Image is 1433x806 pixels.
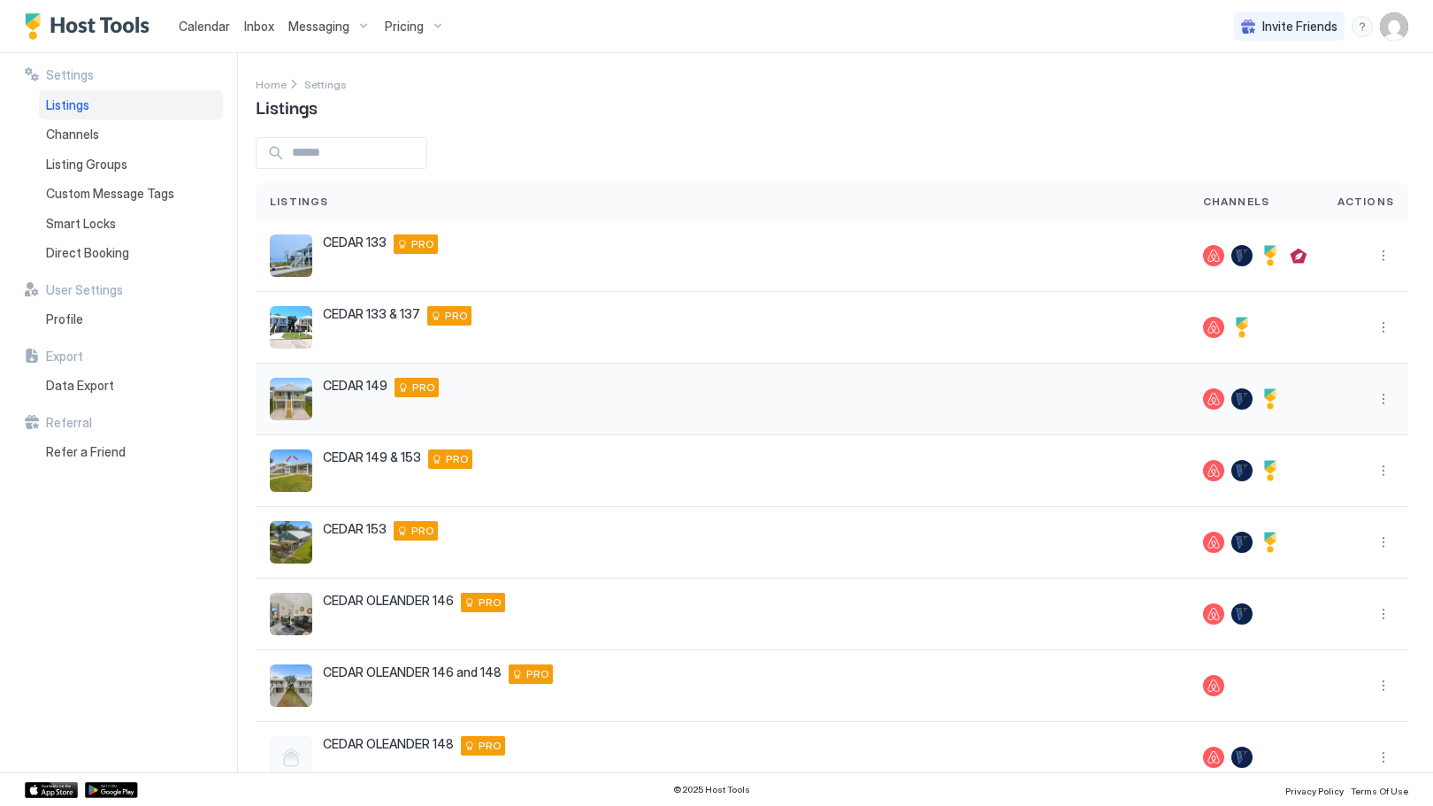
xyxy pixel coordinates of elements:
span: CEDAR 133 & 137 [323,306,420,322]
a: Privacy Policy [1285,780,1344,799]
a: Settings [304,74,347,93]
span: PRO [526,666,549,682]
div: listing image [270,521,312,564]
a: Refer a Friend [39,437,223,467]
div: menu [1373,532,1394,553]
span: PRO [446,451,469,467]
div: menu [1373,747,1394,768]
button: More options [1373,532,1394,553]
span: PRO [411,236,434,252]
span: Channels [46,127,99,142]
a: Data Export [39,371,223,401]
button: More options [1373,603,1394,625]
button: More options [1373,317,1394,338]
a: Listing Groups [39,150,223,180]
a: Channels [39,119,223,150]
span: Listings [256,93,318,119]
div: User profile [1380,12,1408,41]
span: CEDAR OLEANDER 146 and 148 [323,664,502,680]
a: Terms Of Use [1351,780,1408,799]
span: Terms Of Use [1351,786,1408,796]
span: Actions [1337,194,1394,210]
button: More options [1373,388,1394,410]
a: Home [256,74,287,93]
span: Privacy Policy [1285,786,1344,796]
div: listing image [270,449,312,492]
div: menu [1373,388,1394,410]
div: menu [1373,675,1394,696]
span: CEDAR 149 & 153 [323,449,421,465]
span: Referral [46,415,92,431]
div: listing image [270,593,312,635]
span: Direct Booking [46,245,129,261]
button: More options [1373,245,1394,266]
div: menu [1373,603,1394,625]
div: menu [1373,245,1394,266]
div: listing image [270,378,312,420]
button: More options [1373,675,1394,696]
span: Pricing [385,19,424,35]
div: Breadcrumb [256,74,287,93]
span: PRO [479,595,502,610]
a: Profile [39,304,223,334]
span: Smart Locks [46,216,116,232]
span: Profile [46,311,83,327]
span: Home [256,78,287,91]
span: PRO [479,738,502,754]
span: Inbox [244,19,274,34]
a: Listings [39,90,223,120]
span: Data Export [46,378,114,394]
span: CEDAR 153 [323,521,387,537]
span: Listings [270,194,329,210]
div: menu [1373,460,1394,481]
span: Listings [46,97,89,113]
a: Direct Booking [39,238,223,268]
span: Settings [304,78,347,91]
span: CEDAR OLEANDER 148 [323,736,454,752]
span: CEDAR OLEANDER 146 [323,593,454,609]
span: User Settings [46,282,123,298]
div: menu [1373,317,1394,338]
span: Calendar [179,19,230,34]
div: listing image [270,664,312,707]
button: More options [1373,460,1394,481]
button: More options [1373,747,1394,768]
input: Input Field [285,138,426,168]
span: PRO [412,380,435,395]
span: Messaging [288,19,349,35]
a: Google Play Store [85,782,138,798]
span: Custom Message Tags [46,186,174,202]
a: Inbox [244,17,274,35]
span: Refer a Friend [46,444,126,460]
span: CEDAR 133 [323,234,387,250]
a: Host Tools Logo [25,13,157,40]
span: © 2025 Host Tools [673,784,750,795]
span: Channels [1203,194,1270,210]
span: Listing Groups [46,157,127,173]
div: listing image [270,234,312,277]
span: Export [46,349,83,365]
div: Breadcrumb [304,74,347,93]
a: Custom Message Tags [39,179,223,209]
a: Calendar [179,17,230,35]
span: PRO [411,523,434,539]
span: CEDAR 149 [323,378,387,394]
span: Settings [46,67,94,83]
div: menu [1352,16,1373,37]
span: Invite Friends [1262,19,1337,35]
span: PRO [445,308,468,324]
div: listing image [270,306,312,349]
a: App Store [25,782,78,798]
a: Smart Locks [39,209,223,239]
